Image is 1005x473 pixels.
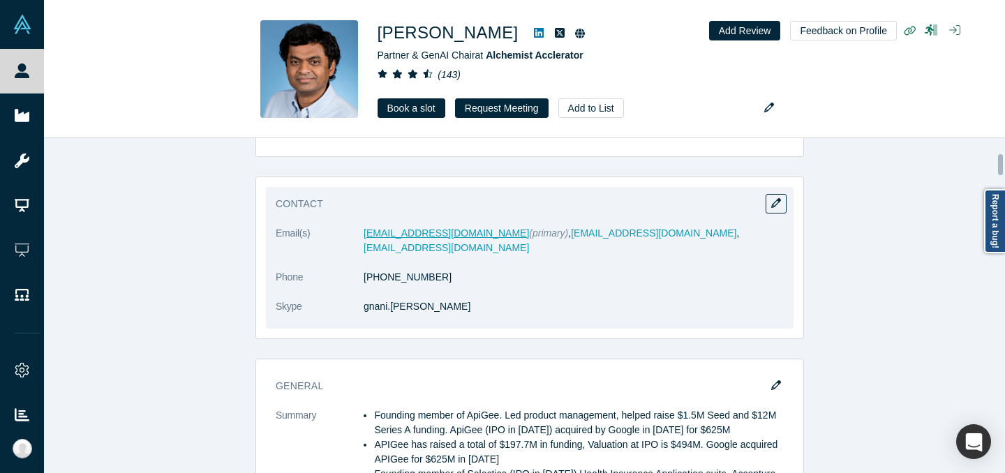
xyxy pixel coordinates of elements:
[790,21,897,40] button: Feedback on Profile
[709,21,781,40] button: Add Review
[374,408,784,437] li: Founding member of ApiGee. Led product management, helped raise $1.5M Seed and $12M Series A fund...
[364,299,784,314] dd: gnani.[PERSON_NAME]
[260,20,358,118] img: Gnani Palanikumar's Profile Image
[276,197,764,211] h3: Contact
[364,226,784,255] dd: , ,
[486,50,583,61] a: Alchemist Acclerator
[364,271,452,283] a: [PHONE_NUMBER]
[571,227,736,239] a: [EMAIL_ADDRESS][DOMAIN_NAME]
[378,50,583,61] span: Partner & GenAI Chair at
[378,98,445,118] a: Book a slot
[276,379,764,393] h3: General
[364,227,529,239] a: [EMAIL_ADDRESS][DOMAIN_NAME]
[276,226,364,270] dt: Email(s)
[276,299,364,329] dt: Skype
[13,439,32,458] img: Ally Hoang's Account
[378,20,519,45] h1: [PERSON_NAME]
[529,227,568,239] span: (primary)
[364,242,529,253] a: [EMAIL_ADDRESS][DOMAIN_NAME]
[374,437,784,467] li: APIGee has raised a total of $197.7M in funding, Valuation at IPO is $494M. Google acquired APIGe...
[276,270,364,299] dt: Phone
[438,69,461,80] i: ( 143 )
[558,98,624,118] button: Add to List
[984,189,1005,253] a: Report a bug!
[13,15,32,34] img: Alchemist Vault Logo
[455,98,549,118] button: Request Meeting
